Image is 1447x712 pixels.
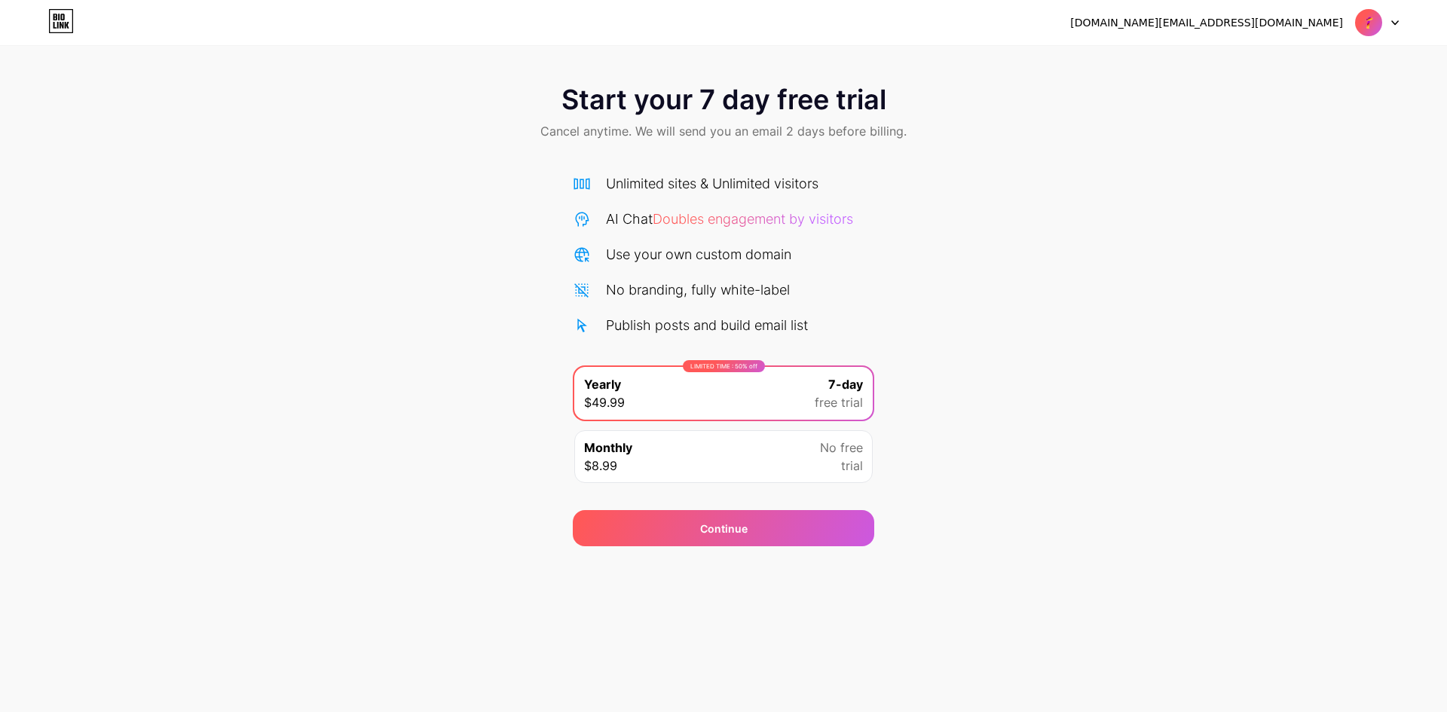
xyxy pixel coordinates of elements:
span: No free [820,439,863,457]
span: Monthly [584,439,632,457]
div: Unlimited sites & Unlimited visitors [606,173,818,194]
div: Use your own custom domain [606,244,791,264]
span: Start your 7 day free trial [561,84,886,115]
span: free trial [815,393,863,411]
div: [DOMAIN_NAME][EMAIL_ADDRESS][DOMAIN_NAME] [1070,15,1343,31]
div: Publish posts and build email list [606,315,808,335]
span: Continue [700,521,748,536]
span: Cancel anytime. We will send you an email 2 days before billing. [540,122,907,140]
img: trueplusom [1354,8,1383,37]
div: AI Chat [606,209,853,229]
span: trial [841,457,863,475]
span: $49.99 [584,393,625,411]
span: $8.99 [584,457,617,475]
span: Doubles engagement by visitors [653,211,853,227]
span: 7-day [828,375,863,393]
span: Yearly [584,375,621,393]
div: No branding, fully white-label [606,280,790,300]
div: LIMITED TIME : 50% off [683,360,765,372]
